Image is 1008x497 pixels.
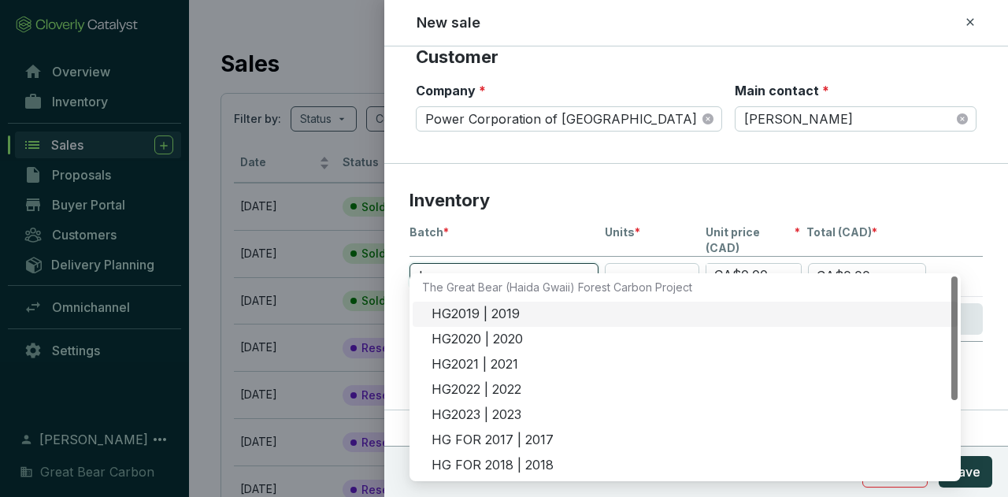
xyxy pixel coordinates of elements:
span: Total (CAD) [806,224,872,240]
span: Anne-Marie Durand [744,107,967,131]
div: HG2019 | 2019 [432,306,948,323]
span: Save [951,462,980,481]
div: HG2022 | 2022 [413,377,958,402]
span: Unit price (CAD) [706,224,795,256]
p: Customer [416,46,976,69]
div: HG2021 | 2021 [413,352,958,377]
div: HG2020 | 2020 [413,327,958,352]
p: Batch [409,224,598,256]
div: HG2020 | 2020 [432,331,948,348]
div: The Great Bear (Haida Gwaii) Forest Carbon Project [413,276,958,302]
span: Power Corporation of Canada [425,107,713,131]
p: Units [605,224,699,256]
div: HG2019 | 2019 [413,302,958,327]
h2: New sale [417,13,480,33]
div: HG FOR 2018 | 2018 [432,457,948,474]
div: HG2023 | 2023 [432,406,948,424]
span: close-circle [957,113,968,124]
div: HG2023 | 2023 [413,402,958,428]
span: close-circle [702,113,713,124]
label: Company [416,82,486,99]
div: HG FOR 2018 | 2018 [413,453,958,478]
button: Save [939,456,992,488]
div: HG FOR 2017 | 2017 [432,432,948,449]
label: Main contact [735,82,829,99]
div: HG2021 | 2021 [432,356,948,373]
div: HG2022 | 2022 [432,381,948,399]
div: HG FOR 2017 | 2017 [413,428,958,453]
p: Inventory [409,189,983,213]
